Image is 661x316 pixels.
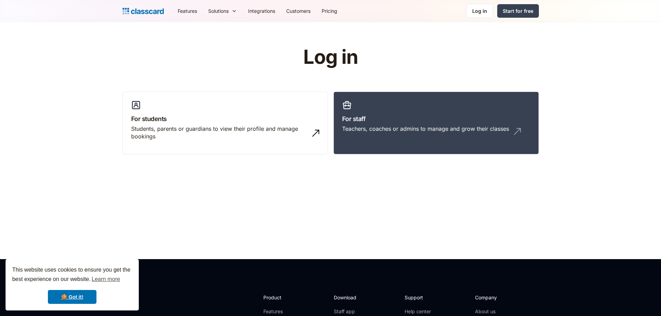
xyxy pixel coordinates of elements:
a: For studentsStudents, parents or guardians to view their profile and manage bookings [122,92,328,155]
h3: For students [131,114,319,123]
a: Help center [405,308,433,315]
a: For staffTeachers, coaches or admins to manage and grow their classes [333,92,539,155]
div: Solutions [203,3,243,19]
a: Log in [466,4,493,18]
span: This website uses cookies to ensure you get the best experience on our website. [12,266,132,284]
a: home [122,6,164,16]
a: Features [172,3,203,19]
div: Start for free [503,7,533,15]
a: dismiss cookie message [48,290,96,304]
div: cookieconsent [6,259,139,310]
a: learn more about cookies [91,274,121,284]
div: Teachers, coaches or admins to manage and grow their classes [342,125,509,133]
a: Features [263,308,300,315]
a: Pricing [316,3,343,19]
a: Start for free [497,4,539,18]
div: Log in [472,7,487,15]
h2: Company [475,294,521,301]
div: Students, parents or guardians to view their profile and manage bookings [131,125,305,140]
a: Staff app [334,308,362,315]
h3: For staff [342,114,530,123]
h2: Product [263,294,300,301]
div: Solutions [208,7,229,15]
a: About us [475,308,521,315]
a: Customers [281,3,316,19]
h1: Log in [220,46,441,68]
h2: Download [334,294,362,301]
a: Integrations [243,3,281,19]
h2: Support [405,294,433,301]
